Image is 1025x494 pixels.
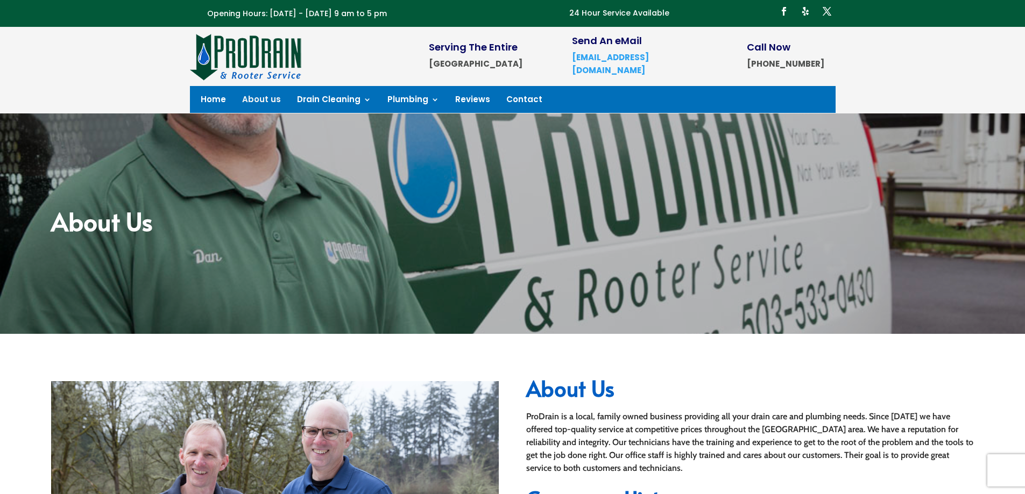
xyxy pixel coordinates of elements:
[387,96,439,108] a: Plumbing
[207,8,387,19] span: Opening Hours: [DATE] - [DATE] 9 am to 5 pm
[297,96,371,108] a: Drain Cleaning
[797,3,814,20] a: Follow on Yelp
[818,3,836,20] a: Follow on X
[526,377,974,404] h2: About Us
[572,34,642,47] span: Send An eMail
[201,96,226,108] a: Home
[506,96,542,108] a: Contact
[429,40,518,54] span: Serving The Entire
[51,209,974,239] h2: About Us
[747,58,824,69] strong: [PHONE_NUMBER]
[747,40,790,54] span: Call Now
[455,96,490,108] a: Reviews
[190,32,302,81] img: site-logo-100h
[242,96,281,108] a: About us
[775,3,793,20] a: Follow on Facebook
[429,58,522,69] strong: [GEOGRAPHIC_DATA]
[526,410,974,475] div: ProDrain is a local, family owned business providing all your drain care and plumbing needs. Sinc...
[572,52,649,76] a: [EMAIL_ADDRESS][DOMAIN_NAME]
[569,7,669,20] p: 24 Hour Service Available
